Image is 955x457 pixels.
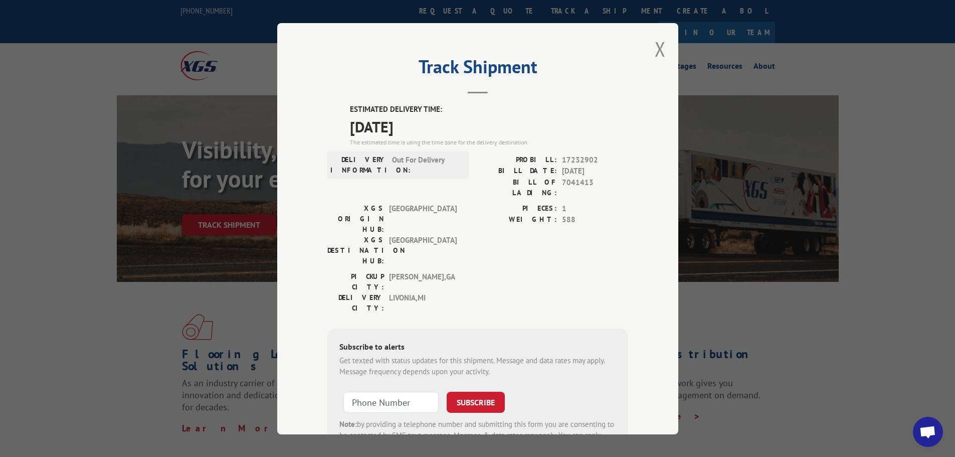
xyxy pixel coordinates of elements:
[562,166,628,177] span: [DATE]
[327,234,384,266] label: XGS DESTINATION HUB:
[478,203,557,214] label: PIECES:
[327,60,628,79] h2: Track Shipment
[339,340,616,355] div: Subscribe to alerts
[913,417,943,447] div: Open chat
[655,36,666,62] button: Close modal
[327,203,384,234] label: XGS ORIGIN HUB:
[389,234,457,266] span: [GEOGRAPHIC_DATA]
[392,154,460,175] span: Out For Delivery
[350,104,628,115] label: ESTIMATED DELIVERY TIME:
[389,271,457,292] span: [PERSON_NAME] , GA
[562,154,628,166] span: 17232902
[478,154,557,166] label: PROBILL:
[478,214,557,226] label: WEIGHT:
[478,177,557,198] label: BILL OF LADING:
[389,292,457,313] span: LIVONIA , MI
[478,166,557,177] label: BILL DATE:
[350,137,628,146] div: The estimated time is using the time zone for the delivery destination.
[327,271,384,292] label: PICKUP CITY:
[339,355,616,377] div: Get texted with status updates for this shipment. Message and data rates may apply. Message frequ...
[389,203,457,234] span: [GEOGRAPHIC_DATA]
[327,292,384,313] label: DELIVERY CITY:
[339,418,616,452] div: by providing a telephone number and submitting this form you are consenting to be contacted by SM...
[447,391,505,412] button: SUBSCRIBE
[562,177,628,198] span: 7041413
[330,154,387,175] label: DELIVERY INFORMATION:
[343,391,439,412] input: Phone Number
[350,115,628,137] span: [DATE]
[339,419,357,428] strong: Note:
[562,203,628,214] span: 1
[562,214,628,226] span: 588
